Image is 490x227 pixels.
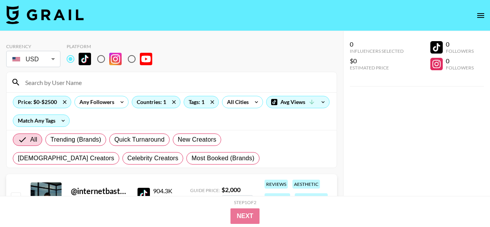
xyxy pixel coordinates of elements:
[153,195,181,201] div: Followers
[222,186,241,193] strong: $ 2,000
[13,115,69,126] div: Match Any Tags
[6,43,60,49] div: Currency
[114,135,165,144] span: Quick Turnaround
[295,193,328,202] div: alternative
[184,96,218,108] div: Tags: 1
[190,187,220,193] span: Guide Price:
[446,65,474,71] div: Followers
[292,180,320,189] div: aesthetic
[8,52,59,66] div: USD
[71,186,128,196] div: @ internetbastard
[67,43,158,49] div: Platform
[18,154,114,163] span: [DEMOGRAPHIC_DATA] Creators
[350,48,404,54] div: Influencers Selected
[127,154,179,163] span: Celebrity Creators
[446,48,474,54] div: Followers
[178,135,217,144] span: New Creators
[473,8,488,23] button: open drawer
[222,195,253,210] input: 2,000
[140,53,152,65] img: YouTube
[265,193,290,202] div: lifestyle
[446,57,474,65] div: 0
[350,40,404,48] div: 0
[75,96,116,108] div: Any Followers
[109,53,122,65] img: Instagram
[13,96,71,108] div: Price: $0-$2500
[266,96,329,108] div: Avg Views
[132,96,180,108] div: Countries: 1
[265,180,288,189] div: reviews
[350,65,404,71] div: Estimated Price
[451,188,481,218] iframe: Drift Widget Chat Controller
[222,96,250,108] div: All Cities
[138,188,150,200] img: TikTok
[30,135,37,144] span: All
[50,135,101,144] span: Trending (Brands)
[350,57,404,65] div: $0
[191,154,254,163] span: Most Booked (Brands)
[21,76,332,88] input: Search by User Name
[153,187,181,195] div: 904.3K
[79,53,91,65] img: TikTok
[6,5,84,24] img: Grail Talent
[230,208,260,224] button: Next
[446,40,474,48] div: 0
[234,199,256,205] div: Step 1 of 2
